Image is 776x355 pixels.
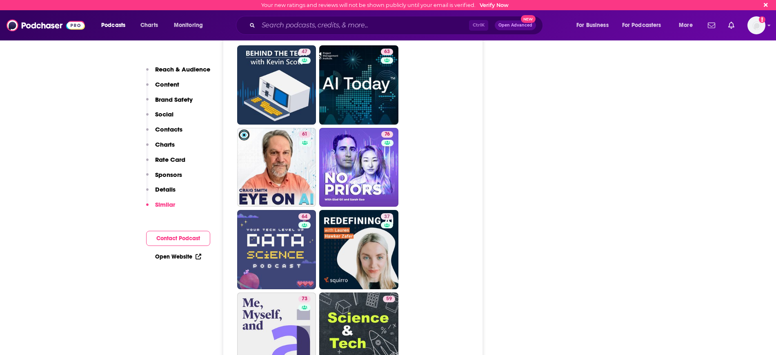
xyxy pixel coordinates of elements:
button: Rate Card [146,156,185,171]
a: Open Website [155,253,201,260]
a: 76 [381,131,393,138]
a: 59 [383,296,395,302]
a: Charts [135,19,163,32]
p: Rate Card [155,156,185,163]
button: Charts [146,141,175,156]
span: Logged in as MelissaPS [747,16,765,34]
button: open menu [96,19,136,32]
button: Sponsors [146,171,182,186]
button: Brand Safety [146,96,193,111]
span: More [679,20,693,31]
div: Search podcasts, credits, & more... [244,16,551,35]
button: open menu [617,19,673,32]
span: 47 [302,48,307,56]
a: Verify Now [480,2,509,8]
a: 61 [237,128,316,207]
button: Contacts [146,125,182,141]
input: Search podcasts, credits, & more... [258,19,469,32]
a: 63 [381,49,393,55]
span: Podcasts [101,20,125,31]
a: 61 [299,131,311,138]
p: Content [155,80,179,88]
span: Charts [140,20,158,31]
span: 73 [302,295,307,303]
span: 76 [385,130,390,138]
p: Social [155,110,173,118]
span: 59 [386,295,392,303]
div: Your new ratings and reviews will not be shown publicly until your email is verified. [261,2,509,8]
p: Brand Safety [155,96,193,103]
a: 37 [319,210,398,289]
button: Content [146,80,179,96]
button: open menu [571,19,619,32]
button: Contact Podcast [146,231,210,246]
a: 76 [319,128,398,207]
a: 63 [319,45,398,125]
p: Charts [155,141,175,148]
button: Show profile menu [747,16,765,34]
a: 47 [237,45,316,125]
span: 61 [302,130,307,138]
button: open menu [168,19,213,32]
a: 47 [298,49,311,55]
p: Contacts [155,125,182,133]
p: Sponsors [155,171,182,179]
span: For Business [576,20,609,31]
img: User Profile [747,16,765,34]
span: Monitoring [174,20,203,31]
p: Reach & Audience [155,65,210,73]
span: For Podcasters [622,20,661,31]
span: 37 [384,213,390,221]
span: New [521,15,536,23]
button: Social [146,110,173,125]
p: Details [155,185,176,193]
a: Show notifications dropdown [705,18,718,32]
button: Reach & Audience [146,65,210,80]
a: 37 [381,213,393,220]
a: 64 [298,213,311,220]
img: Podchaser - Follow, Share and Rate Podcasts [7,18,85,33]
span: Open Advanced [498,23,532,27]
button: Details [146,185,176,201]
span: 64 [302,213,307,221]
button: Open AdvancedNew [495,20,536,30]
button: open menu [673,19,703,32]
svg: Email not verified [759,16,765,23]
span: Ctrl K [469,20,488,31]
span: 63 [384,48,390,56]
button: Similar [146,201,175,216]
a: 64 [237,210,316,289]
p: Similar [155,201,175,208]
a: Show notifications dropdown [725,18,738,32]
a: 73 [298,296,311,302]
